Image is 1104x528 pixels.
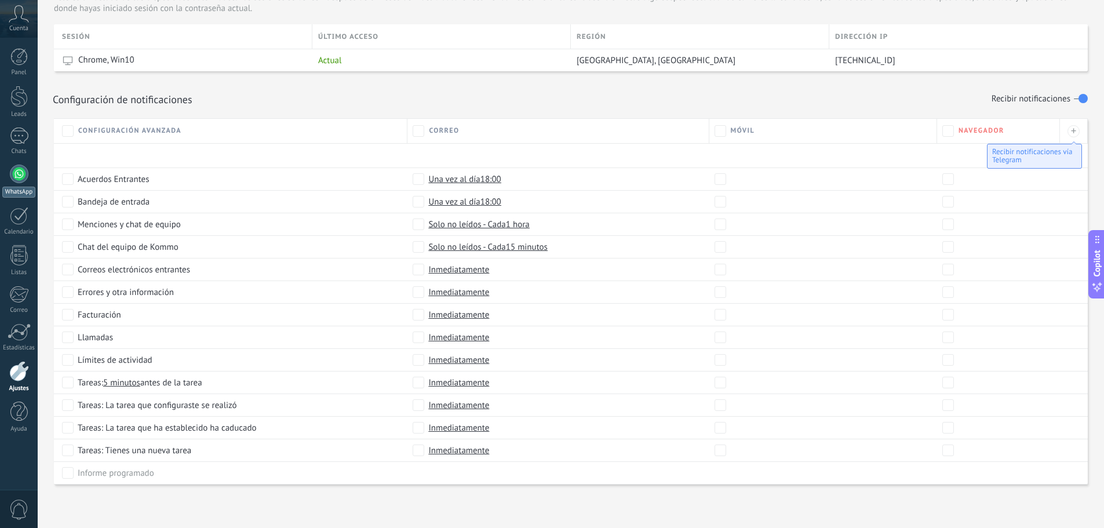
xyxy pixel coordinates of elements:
span: Inmediatamente [428,332,489,343]
span: Inmediatamente [428,309,489,321]
span: Tareas: Tienes una nueva tarea [78,445,191,456]
div: último acceso [312,24,570,49]
span: Errores y otra información [78,286,174,298]
span: Límites de actividad [78,354,152,366]
div: Sesión [62,24,312,49]
span: [GEOGRAPHIC_DATA], [GEOGRAPHIC_DATA] [577,55,735,66]
span: Solo no leídos - Cada [428,219,529,230]
span: Móvil [731,126,755,135]
span: Correo [429,126,459,135]
span: Chrome, Win10 [78,54,134,66]
span: Inmediatamente [428,264,489,275]
h1: Configuración de notificaciones [53,93,192,106]
div: Calendario [2,228,36,236]
span: Inmediatamente [428,422,489,434]
span: Recibir notificaciones vía Telegram [992,147,1072,165]
div: + [1067,125,1080,137]
div: Leads [2,111,36,118]
span: Tareas: La tarea que configuraste se realizó [78,399,237,411]
span: Actual [318,55,341,66]
span: Copilot [1091,250,1103,276]
span: 15 minutos [506,241,548,253]
span: Inmediatamente [428,354,489,366]
span: Llamadas [78,332,113,343]
div: Chats [2,148,36,155]
span: Una vez al día [428,196,501,207]
h1: Recibir notificaciones [992,94,1070,104]
span: 18:00 [480,196,501,207]
span: Bandeja de entrada [78,196,150,207]
span: Tareas: La tarea que ha establecido ha caducado [78,422,257,434]
span: Configuración avanzada [78,126,181,135]
span: Tareas: antes de la tarea [78,377,202,388]
span: Una vez al día [428,173,501,185]
span: Correos electrónicos entrantes [78,264,190,275]
span: Inmediatamente [428,286,489,298]
span: 18:00 [480,173,501,185]
span: Menciones y chat de equipo [78,219,181,230]
span: 1 hora [506,219,530,230]
div: Ajustes [2,385,36,392]
div: Listas [2,269,36,276]
div: Región [571,24,829,49]
div: Panel [2,69,36,77]
div: Dallas, United States [571,49,824,71]
span: 5 minutos [103,377,140,388]
span: Informe programado [78,467,154,479]
span: Cuenta [9,25,28,32]
span: Inmediatamente [428,399,489,411]
div: Dirección IP [829,24,1088,49]
div: 95.173.216.111 [829,49,1079,71]
div: Ayuda [2,425,36,433]
span: Inmediatamente [428,445,489,456]
span: Acuerdos Entrantes [78,173,150,185]
span: Solo no leídos - Cada [428,241,548,253]
div: Estadísticas [2,344,36,352]
div: WhatsApp [2,187,35,198]
span: [TECHNICAL_ID] [835,55,895,66]
div: Correo [2,307,36,314]
span: Facturación [78,309,121,321]
span: Inmediatamente [428,377,489,388]
span: Navegador [959,126,1004,135]
span: Chat del equipo de Kommo [78,241,178,253]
